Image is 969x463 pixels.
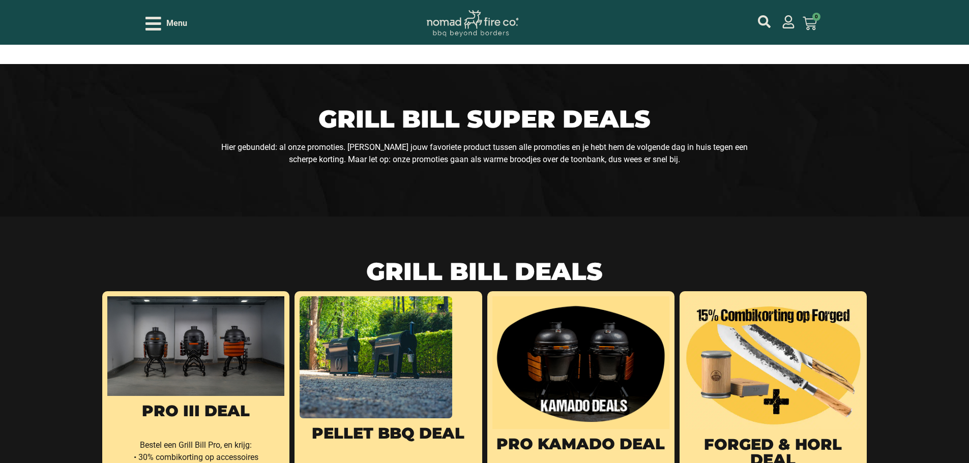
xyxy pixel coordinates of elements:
a: mijn account [758,15,771,28]
a: 0 [790,10,829,37]
a: mijn account [782,15,795,28]
h1: Grill Bill Super Deals [318,105,651,134]
img: KAMADO DEALS Acties [492,296,669,429]
a: PRO KAMADO Deal [496,435,665,453]
span: 0 [812,13,820,21]
p: Hier gebundeld: al onze promoties. [PERSON_NAME] jouw favoriete product tussen alle promoties en ... [220,141,749,166]
a: PRO III Deal [142,402,250,420]
img: forged combideal [685,296,862,429]
a: Pellet BBQ Deal [312,424,464,443]
h2: GRILL BILL Deals [77,257,891,287]
span: Menu [166,17,187,29]
img: Pro III Kamado BBQ [107,296,284,396]
div: Open/Close Menu [145,15,187,33]
img: smokey bandit [300,296,452,418]
img: Nomad Logo [427,10,518,37]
